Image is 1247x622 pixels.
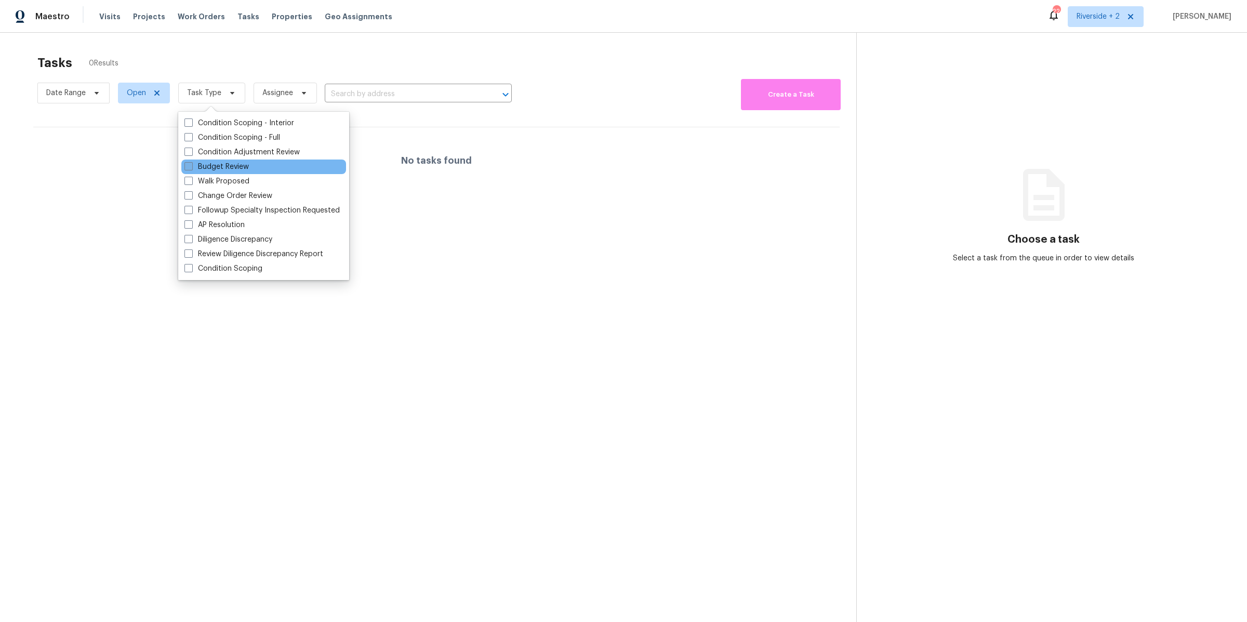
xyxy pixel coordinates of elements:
label: Change Order Review [184,191,272,201]
span: Tasks [237,13,259,20]
span: Open [127,88,146,98]
span: Projects [133,11,165,22]
label: AP Resolution [184,220,245,230]
label: Review Diligence Discrepancy Report [184,249,323,259]
label: Budget Review [184,162,249,172]
span: Visits [99,11,121,22]
button: Create a Task [741,79,841,110]
span: Geo Assignments [325,11,392,22]
label: Condition Scoping - Interior [184,118,294,128]
label: Condition Scoping - Full [184,133,280,143]
span: Properties [272,11,312,22]
button: Open [498,87,513,102]
label: Followup Specialty Inspection Requested [184,205,340,216]
div: Select a task from the queue in order to view details [950,253,1137,263]
span: Riverside + 2 [1077,11,1120,22]
label: Diligence Discrepancy [184,234,272,245]
h4: No tasks found [401,155,472,166]
span: Maestro [35,11,70,22]
h2: Tasks [37,58,72,68]
span: Task Type [187,88,221,98]
input: Search by address [325,86,483,102]
span: Assignee [262,88,293,98]
span: Create a Task [746,89,835,101]
span: 0 Results [89,58,118,69]
span: [PERSON_NAME] [1169,11,1231,22]
span: Work Orders [178,11,225,22]
span: Date Range [46,88,86,98]
label: Walk Proposed [184,176,249,187]
label: Condition Scoping [184,263,262,274]
div: 22 [1053,6,1060,17]
label: Condition Adjustment Review [184,147,300,157]
h3: Choose a task [1007,234,1080,245]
